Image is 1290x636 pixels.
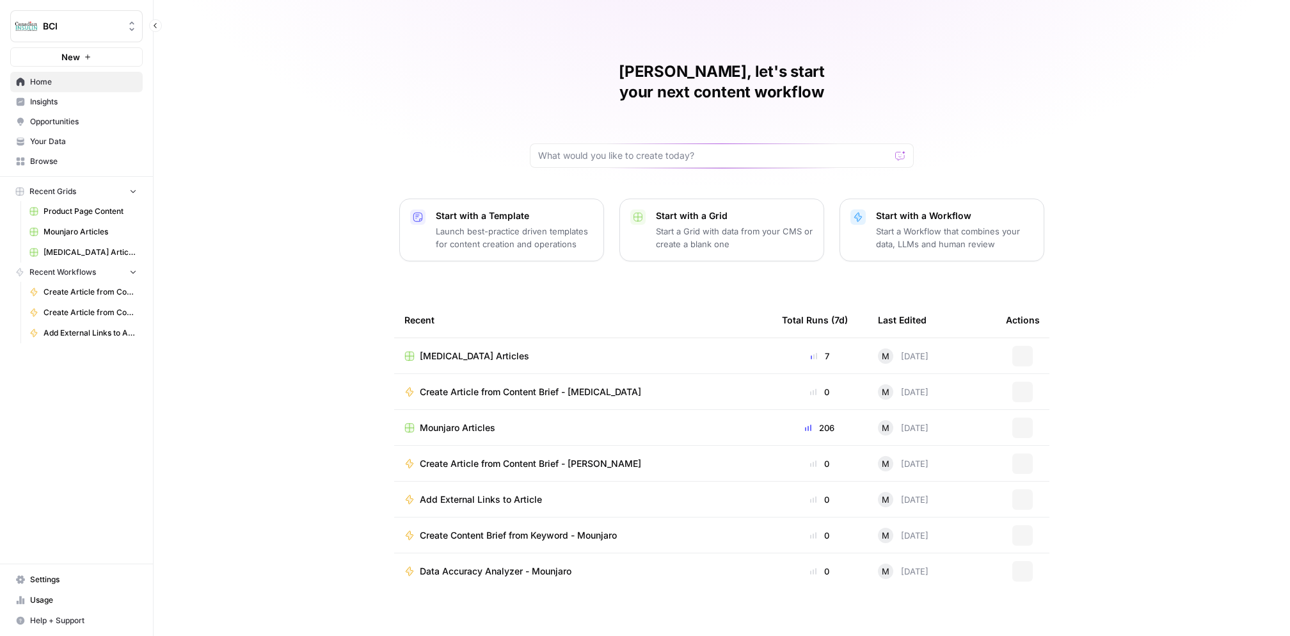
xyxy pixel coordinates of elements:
div: Last Edited [878,302,927,338]
span: Recent Workflows [29,266,96,278]
div: Total Runs (7d) [782,302,848,338]
p: Start with a Template [436,209,593,222]
p: Launch best-practice driven templates for content creation and operations [436,225,593,250]
span: M [882,457,889,470]
a: Usage [10,590,143,610]
button: Recent Grids [10,182,143,201]
div: [DATE] [878,564,928,579]
div: 7 [782,350,857,363]
div: 0 [782,386,857,398]
p: Start a Workflow that combines your data, LLMs and human review [876,225,1033,250]
span: M [882,493,889,506]
a: Mounjaro Articles [404,421,761,434]
button: Workspace: BCI [10,10,143,42]
p: Start a Grid with data from your CMS or create a blank one [656,225,813,250]
button: Start with a GridStart a Grid with data from your CMS or create a blank one [619,199,824,261]
button: Start with a TemplateLaunch best-practice driven templates for content creation and operations [399,199,604,261]
button: New [10,47,143,67]
p: Start with a Workflow [876,209,1033,222]
a: Create Content Brief from Keyword - Mounjaro [404,529,761,542]
div: Recent [404,302,761,338]
span: Help + Support [30,615,137,626]
div: [DATE] [878,420,928,436]
span: Create Article from Content Brief - [MEDICAL_DATA] [420,386,641,398]
span: Add External Links to Article [44,327,137,339]
button: Recent Workflows [10,263,143,282]
a: Browse [10,151,143,172]
span: Product Page Content [44,206,137,217]
span: BCI [43,20,120,33]
a: Create Article from Content Brief - [PERSON_NAME] [24,302,143,323]
div: [DATE] [878,528,928,543]
a: Create Article from Content Brief - [PERSON_NAME] [404,457,761,470]
a: Add External Links to Article [24,323,143,343]
a: [MEDICAL_DATA] Articles [24,242,143,263]
p: Start with a Grid [656,209,813,222]
div: 0 [782,457,857,470]
a: Mounjaro Articles [24,222,143,242]
span: Recent Grids [29,186,76,197]
span: Your Data [30,136,137,147]
span: Create Article from Content Brief - [MEDICAL_DATA] [44,286,137,298]
a: [MEDICAL_DATA] Articles [404,350,761,363]
a: Settings [10,569,143,590]
img: BCI Logo [15,15,38,38]
div: 0 [782,493,857,506]
span: M [882,565,889,578]
button: Help + Support [10,610,143,631]
div: [DATE] [878,456,928,471]
div: 0 [782,565,857,578]
button: Start with a WorkflowStart a Workflow that combines your data, LLMs and human review [840,199,1044,261]
span: Mounjaro Articles [420,421,495,434]
a: Your Data [10,131,143,152]
a: Create Article from Content Brief - [MEDICAL_DATA] [24,282,143,302]
div: [DATE] [878,492,928,507]
div: [DATE] [878,384,928,400]
span: Usage [30,594,137,606]
div: Actions [1006,302,1040,338]
span: M [882,421,889,434]
h1: [PERSON_NAME], let's start your next content workflow [530,61,914,102]
span: Opportunities [30,116,137,127]
span: New [61,51,80,63]
span: [MEDICAL_DATA] Articles [44,247,137,258]
span: [MEDICAL_DATA] Articles [420,350,529,363]
span: M [882,529,889,542]
a: Data Accuracy Analyzer - Mounjaro [404,565,761,578]
a: Home [10,72,143,92]
div: [DATE] [878,348,928,364]
span: Create Article from Content Brief - [PERSON_NAME] [44,307,137,318]
span: Settings [30,574,137,585]
span: Data Accuracy Analyzer - Mounjaro [420,565,571,578]
a: Create Article from Content Brief - [MEDICAL_DATA] [404,386,761,398]
a: Product Page Content [24,201,143,222]
a: Opportunities [10,111,143,132]
span: M [882,386,889,398]
span: Create Content Brief from Keyword - Mounjaro [420,529,617,542]
a: Add External Links to Article [404,493,761,506]
span: Insights [30,96,137,108]
div: 206 [782,421,857,434]
span: M [882,350,889,363]
input: What would you like to create today? [538,149,890,162]
span: Browse [30,156,137,167]
span: Mounjaro Articles [44,226,137,238]
div: 0 [782,529,857,542]
span: Home [30,76,137,88]
span: Add External Links to Article [420,493,542,506]
span: Create Article from Content Brief - [PERSON_NAME] [420,457,641,470]
a: Insights [10,92,143,112]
